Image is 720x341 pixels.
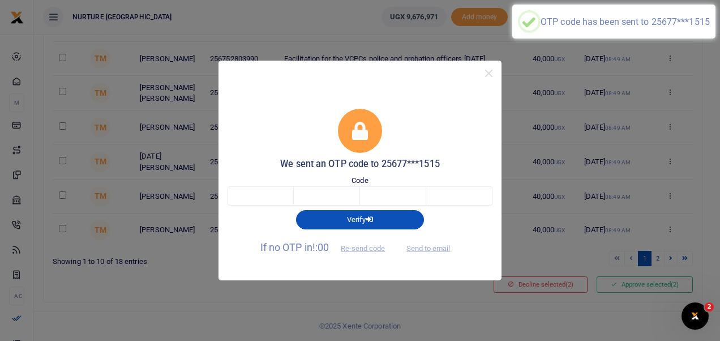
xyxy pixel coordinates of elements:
span: If no OTP in [260,241,395,253]
h5: We sent an OTP code to 25677***1515 [228,159,492,170]
iframe: Intercom live chat [682,302,709,330]
div: OTP code has been sent to 25677***1515 [541,16,710,27]
span: !:00 [312,241,329,253]
span: 2 [705,302,714,312]
button: Verify [296,210,424,229]
button: Close [481,65,497,82]
label: Code [352,175,368,186]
